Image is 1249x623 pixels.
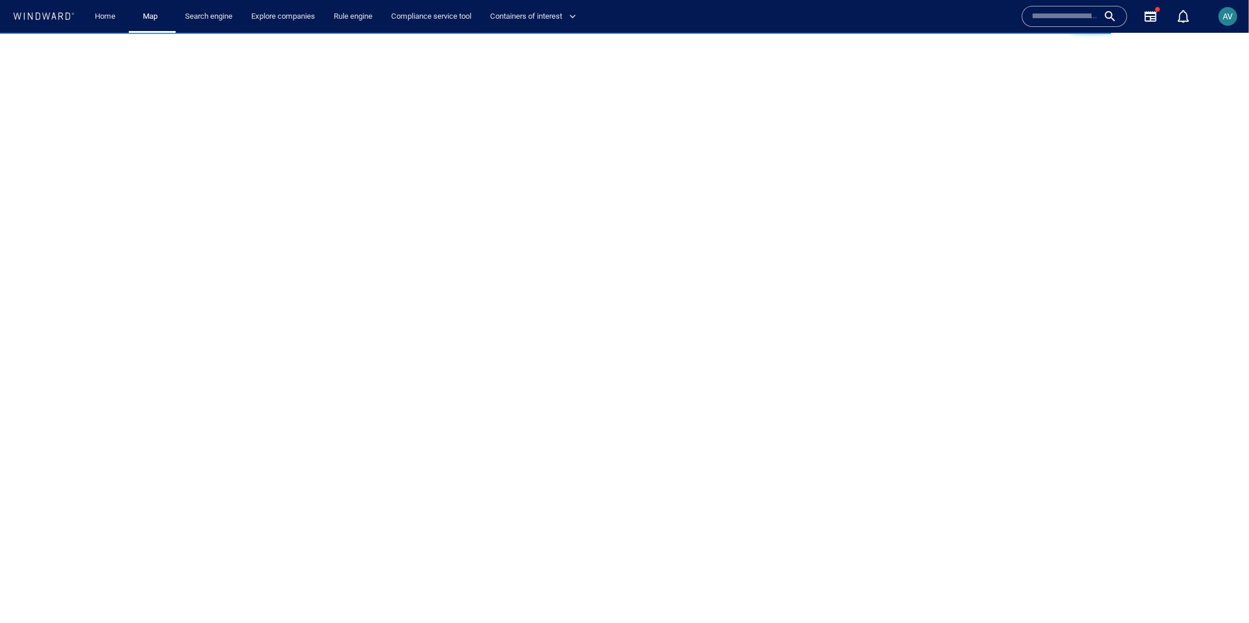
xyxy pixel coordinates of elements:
[485,6,586,27] button: Containers of interest
[138,6,166,27] a: Map
[490,10,576,23] span: Containers of interest
[87,6,124,27] button: Home
[1176,9,1190,23] div: Notification center
[1216,5,1240,28] button: AV
[180,6,237,27] a: Search engine
[247,6,320,27] a: Explore companies
[1199,570,1240,614] iframe: Chat
[134,6,171,27] button: Map
[329,6,377,27] a: Rule engine
[91,6,121,27] a: Home
[386,6,476,27] a: Compliance service tool
[1223,12,1233,21] span: AV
